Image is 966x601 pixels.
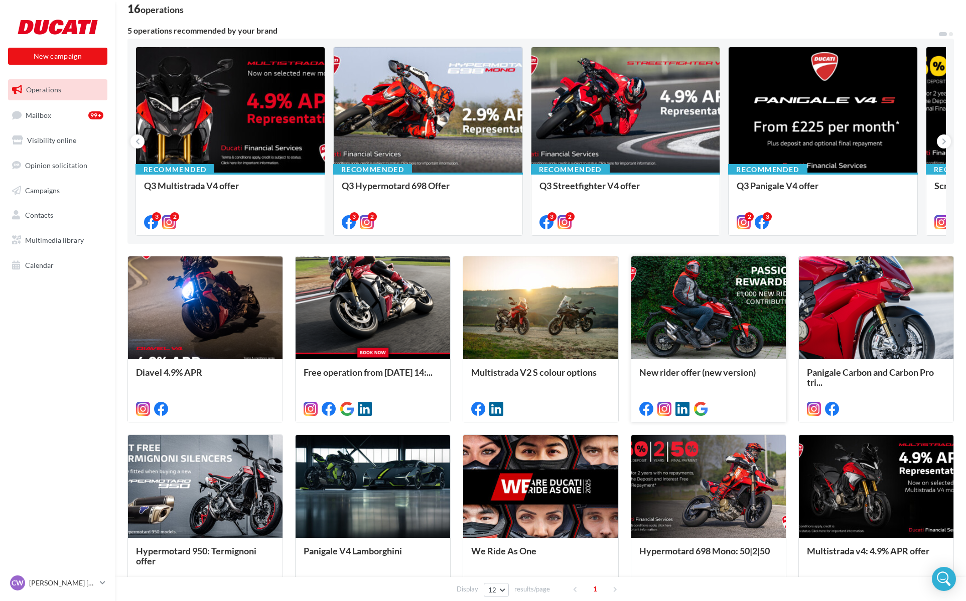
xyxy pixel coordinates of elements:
span: results/page [514,584,550,594]
span: Multistrada v4: 4.9% APR offer [807,545,929,556]
div: 3 [350,212,359,221]
button: New campaign [8,48,107,65]
div: 99+ [88,111,103,119]
span: CW [12,578,24,588]
a: Contacts [6,205,109,226]
a: Opinion solicitation [6,155,109,176]
span: Mailbox [26,110,51,119]
span: Multistrada V2 S colour options [471,367,597,378]
span: Multimedia library [25,236,84,244]
div: 5 operations recommended by your brand [127,27,938,35]
div: 2 [368,212,377,221]
span: 1 [587,581,603,597]
div: 3 [547,212,557,221]
a: CW [PERSON_NAME] [PERSON_NAME] [8,573,107,592]
span: Diavel 4.9% APR [136,367,202,378]
span: Visibility online [27,136,76,144]
div: Recommended [531,164,610,175]
div: 2 [566,212,575,221]
a: Mailbox99+ [6,104,109,126]
div: Recommended [135,164,214,175]
div: operations [141,5,184,14]
span: Opinion solicitation [25,161,87,170]
div: 3 [152,212,161,221]
span: Campaigns [25,186,60,194]
span: Calendar [25,261,54,269]
span: Contacts [25,211,53,219]
span: Panigale Carbon and Carbon Pro tri... [807,367,934,388]
span: Free operation from [DATE] 14:... [304,367,433,378]
div: Open Intercom Messenger [932,567,956,591]
div: 3 [763,212,772,221]
a: Visibility online [6,130,109,151]
span: Q3 Multistrada V4 offer [144,180,239,191]
a: Operations [6,79,109,100]
div: 16 [127,4,184,15]
a: Campaigns [6,180,109,201]
span: Display [457,584,478,594]
p: [PERSON_NAME] [PERSON_NAME] [29,578,96,588]
a: Multimedia library [6,230,109,251]
span: Q3 Streetfighter V4 offer [539,180,640,191]
span: Q3 Hypermotard 698 Offer [342,180,450,191]
span: 12 [488,586,497,594]
span: Hypermotard 698 Mono: 50|2|50 [639,545,770,556]
div: 2 [170,212,179,221]
span: Operations [26,85,61,94]
a: Calendar [6,255,109,276]
span: Q3 Panigale V4 offer [737,180,818,191]
span: Hypermotard 950: Termignoni offer [136,545,256,566]
div: Recommended [333,164,412,175]
span: We Ride As One [471,545,536,556]
div: 2 [745,212,754,221]
span: Panigale V4 Lamborghini [304,545,402,556]
span: New rider offer (new version) [639,367,756,378]
div: Recommended [728,164,807,175]
button: 12 [484,583,509,597]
